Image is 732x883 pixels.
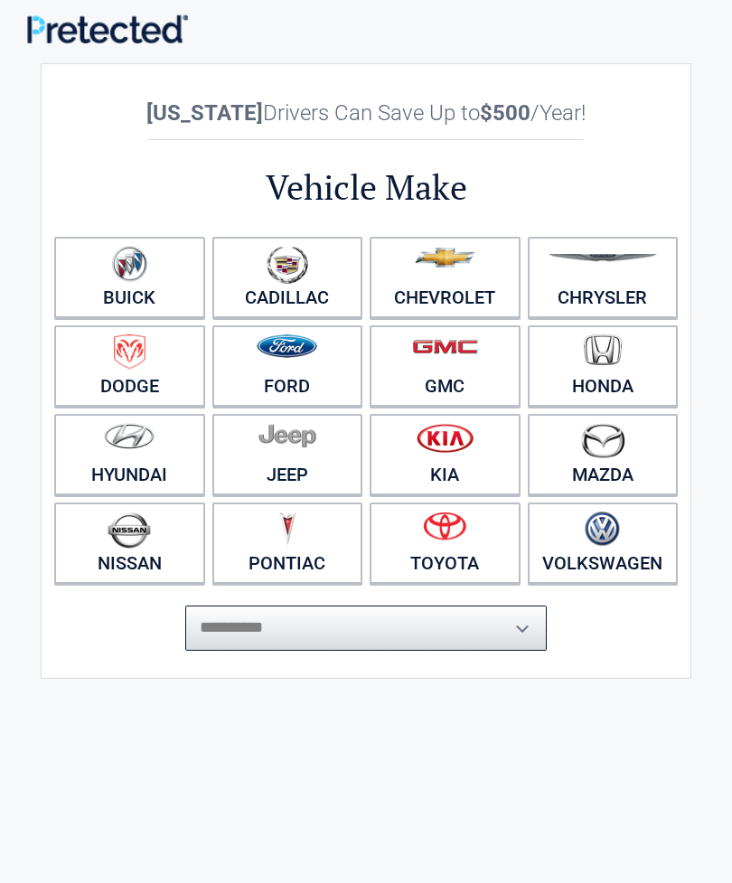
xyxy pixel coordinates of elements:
[585,512,620,547] img: volkswagen
[584,334,622,366] img: honda
[257,334,317,358] img: ford
[112,246,147,282] img: buick
[548,254,658,262] img: chrysler
[370,414,521,495] a: Kia
[370,503,521,584] a: Toyota
[27,14,188,43] img: Main Logo
[528,325,679,407] a: Honda
[146,100,263,126] b: [US_STATE]
[51,164,681,211] h2: Vehicle Make
[54,503,205,584] a: Nissan
[528,503,679,584] a: Volkswagen
[212,237,363,318] a: Cadillac
[51,100,681,126] h2: Drivers Can Save Up to /Year
[54,237,205,318] a: Buick
[415,248,475,268] img: chevrolet
[212,325,363,407] a: Ford
[114,334,145,370] img: dodge
[370,325,521,407] a: GMC
[54,414,205,495] a: Hyundai
[212,503,363,584] a: Pontiac
[370,237,521,318] a: Chevrolet
[417,423,474,453] img: kia
[104,423,155,449] img: hyundai
[278,512,296,546] img: pontiac
[54,325,205,407] a: Dodge
[412,339,478,354] img: gmc
[528,414,679,495] a: Mazda
[580,423,625,458] img: mazda
[480,100,530,126] b: $500
[258,423,316,448] img: jeep
[212,414,363,495] a: Jeep
[423,512,466,540] img: toyota
[528,237,679,318] a: Chrysler
[267,246,308,284] img: cadillac
[108,512,151,549] img: nissan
